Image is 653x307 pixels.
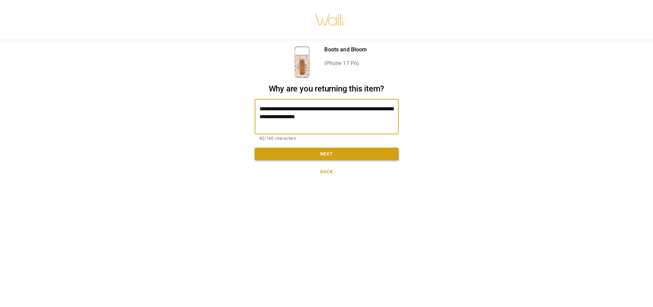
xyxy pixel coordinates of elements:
p: 82/160 characters [259,135,394,142]
button: Next [255,148,399,160]
img: walli-inc.myshopify.com [315,5,344,35]
p: iPhone 17 Pro [324,59,367,67]
p: Boots and Bloom [324,46,367,54]
h2: Why are you returning this item? [255,84,399,94]
button: Back [255,165,399,178]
